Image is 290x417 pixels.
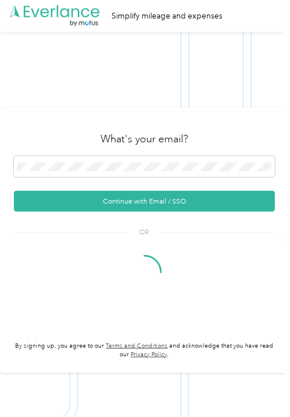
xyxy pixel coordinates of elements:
[131,350,168,359] a: Privacy Policy
[14,191,275,212] button: Continue with Email / SSO
[101,132,188,146] h3: What's your email?
[106,342,168,350] a: Terms and Conditions
[111,10,222,22] div: Simplify mileage and expenses
[14,342,275,359] p: By signing up, you agree to our and acknowledge that you have read our .
[127,227,162,238] span: OR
